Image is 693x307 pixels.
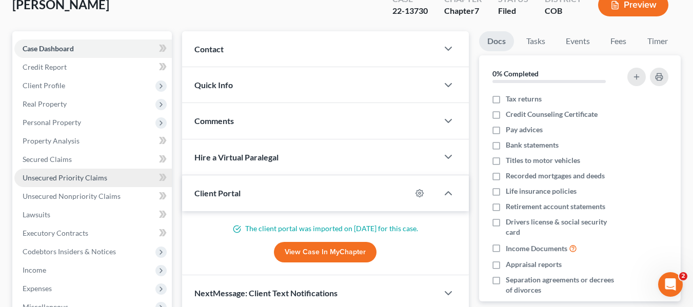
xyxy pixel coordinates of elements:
[23,155,72,163] span: Secured Claims
[506,125,543,135] span: Pay advices
[492,69,539,78] strong: 0% Completed
[392,5,428,17] div: 22-13730
[194,152,279,162] span: Hire a Virtual Paralegal
[479,31,514,51] a: Docs
[23,99,67,108] span: Real Property
[194,116,234,126] span: Comments
[444,5,482,17] div: Chapter
[194,44,224,54] span: Contact
[506,243,567,254] span: Income Documents
[23,173,107,182] span: Unsecured Priority Claims
[14,58,172,76] a: Credit Report
[194,288,338,298] span: NextMessage: Client Text Notifications
[23,210,50,219] span: Lawsuits
[194,80,233,90] span: Quick Info
[14,224,172,242] a: Executory Contracts
[518,31,553,51] a: Tasks
[602,31,635,51] a: Fees
[679,272,687,280] span: 2
[506,140,559,150] span: Bank statements
[506,155,580,166] span: Titles to motor vehicles
[14,206,172,224] a: Lawsuits
[506,109,598,119] span: Credit Counseling Certificate
[558,31,598,51] a: Events
[639,31,676,51] a: Timer
[274,242,377,262] a: View Case in MyChapter
[23,63,67,71] span: Credit Report
[14,187,172,206] a: Unsecured Nonpriority Claims
[506,259,562,270] span: Appraisal reports
[23,44,74,53] span: Case Dashboard
[506,217,622,237] span: Drivers license & social security card
[23,81,65,90] span: Client Profile
[658,272,683,297] iframe: Intercom live chat
[506,94,542,104] span: Tax returns
[23,118,81,127] span: Personal Property
[14,39,172,58] a: Case Dashboard
[23,284,52,293] span: Expenses
[498,5,528,17] div: Filed
[194,223,457,234] p: The client portal was imported on [DATE] for this case.
[506,275,622,295] span: Separation agreements or decrees of divorces
[14,150,172,169] a: Secured Claims
[545,5,582,17] div: COB
[23,247,116,256] span: Codebtors Insiders & Notices
[194,188,241,198] span: Client Portal
[23,192,121,200] span: Unsecured Nonpriority Claims
[474,6,479,15] span: 7
[506,201,605,212] span: Retirement account statements
[506,171,605,181] span: Recorded mortgages and deeds
[23,265,46,274] span: Income
[14,169,172,187] a: Unsecured Priority Claims
[14,132,172,150] a: Property Analysis
[506,186,577,196] span: Life insurance policies
[23,136,80,145] span: Property Analysis
[23,229,88,237] span: Executory Contracts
